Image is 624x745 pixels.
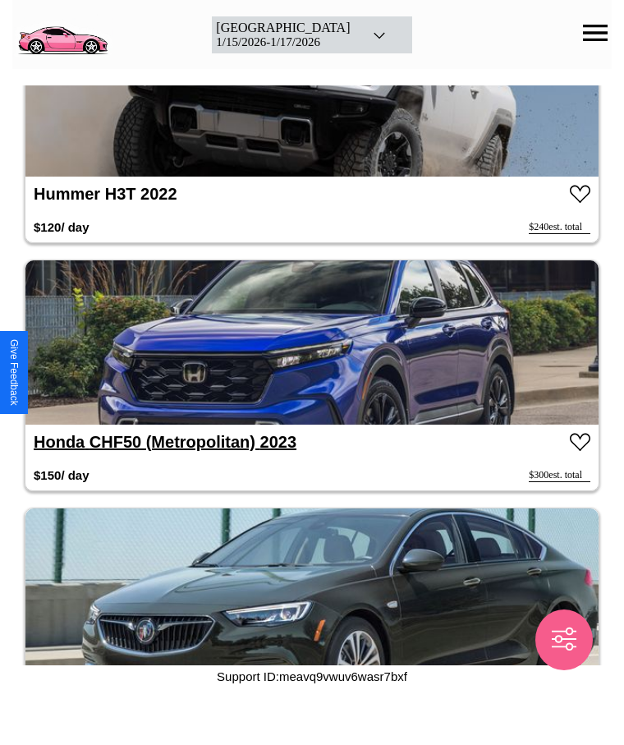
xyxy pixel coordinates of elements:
a: Hummer H3T 2022 [34,185,177,203]
div: $ 300 est. total [529,469,590,482]
p: Support ID: meavq9vwuv6wasr7bxf [217,665,407,688]
div: Give Feedback [8,339,20,406]
img: logo [12,8,112,57]
div: $ 240 est. total [529,221,590,234]
div: [GEOGRAPHIC_DATA] [216,21,350,35]
h3: $ 120 / day [34,212,89,242]
h3: $ 150 / day [34,460,89,490]
a: Honda CHF50 (Metropolitan) 2023 [34,433,296,451]
div: 1 / 15 / 2026 - 1 / 17 / 2026 [216,35,350,49]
